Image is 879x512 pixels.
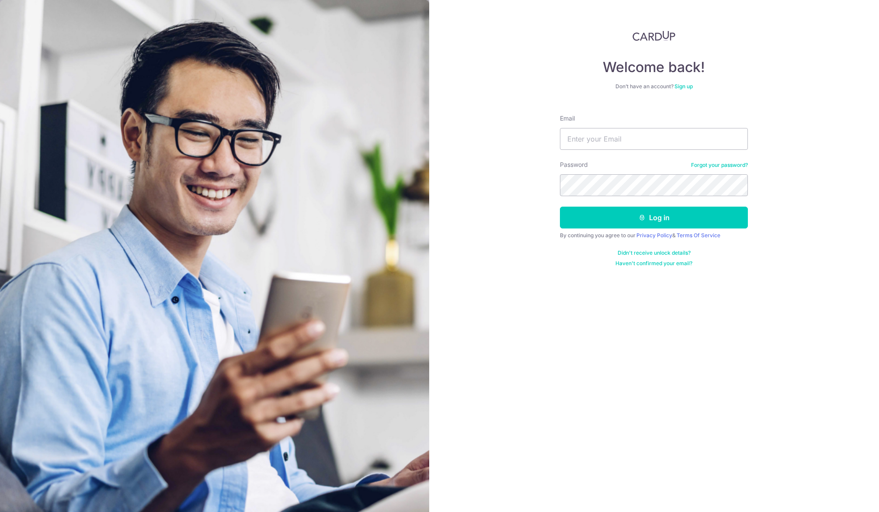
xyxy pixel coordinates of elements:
a: Didn't receive unlock details? [618,249,691,256]
a: Sign up [674,83,693,90]
label: Password [560,160,588,169]
a: Haven't confirmed your email? [615,260,692,267]
div: By continuing you agree to our & [560,232,748,239]
img: CardUp Logo [632,31,675,41]
a: Privacy Policy [636,232,672,239]
div: Don’t have an account? [560,83,748,90]
h4: Welcome back! [560,59,748,76]
a: Forgot your password? [691,162,748,169]
input: Enter your Email [560,128,748,150]
button: Log in [560,207,748,228]
label: Email [560,114,575,123]
a: Terms Of Service [677,232,720,239]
